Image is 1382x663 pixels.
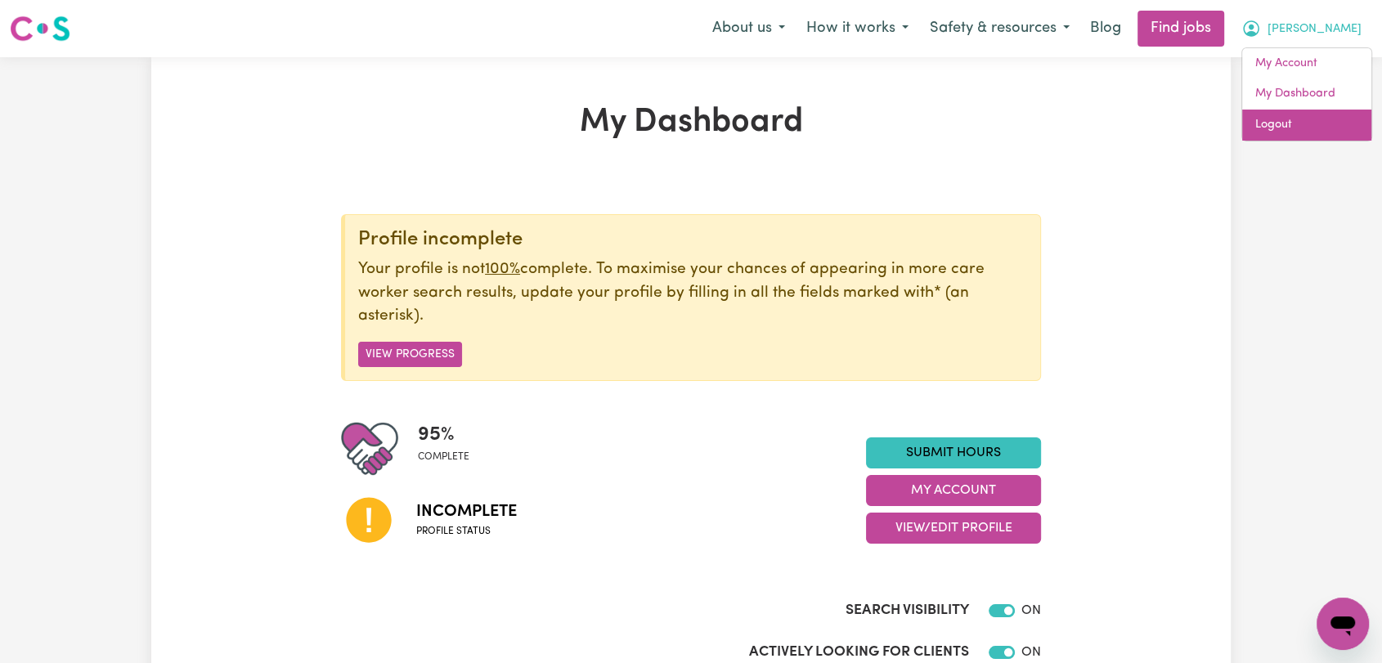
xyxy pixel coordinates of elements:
a: Submit Hours [866,437,1041,468]
p: Your profile is not complete. To maximise your chances of appearing in more care worker search re... [358,258,1027,329]
a: Blog [1080,11,1131,47]
button: About us [702,11,796,46]
button: How it works [796,11,919,46]
span: ON [1021,604,1041,617]
span: [PERSON_NAME] [1268,20,1362,38]
div: My Account [1241,47,1372,141]
label: Actively Looking for Clients [749,642,969,663]
img: Careseekers logo [10,14,70,43]
span: complete [418,450,469,464]
a: Find jobs [1137,11,1224,47]
button: My Account [866,475,1041,506]
button: View/Edit Profile [866,513,1041,544]
label: Search Visibility [846,600,969,621]
u: 100% [485,262,520,277]
button: Safety & resources [919,11,1080,46]
div: Profile completeness: 95% [418,420,482,477]
span: 95 % [418,420,469,450]
h1: My Dashboard [341,103,1041,142]
span: ON [1021,646,1041,659]
button: View Progress [358,342,462,367]
a: My Account [1242,48,1371,79]
span: Profile status [416,524,517,539]
a: My Dashboard [1242,78,1371,110]
a: Logout [1242,110,1371,141]
button: My Account [1231,11,1372,46]
span: Incomplete [416,499,517,524]
div: Profile incomplete [358,228,1027,252]
a: Careseekers logo [10,10,70,47]
iframe: Button to launch messaging window [1317,598,1369,650]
